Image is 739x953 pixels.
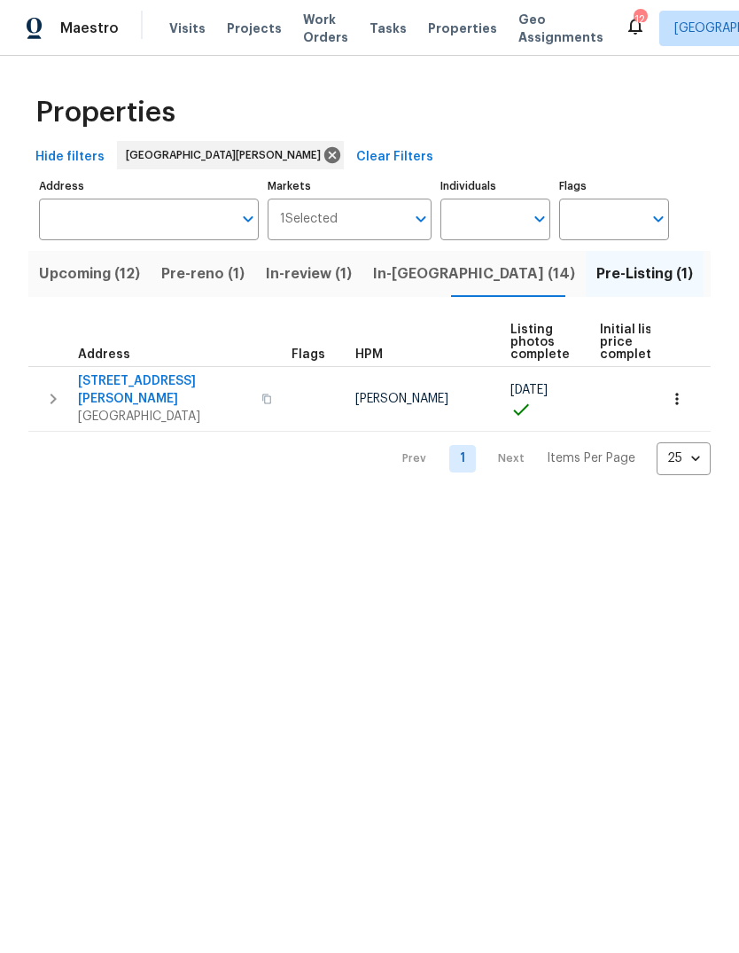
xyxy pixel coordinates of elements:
button: Hide filters [28,141,112,174]
label: Address [39,181,259,191]
button: Open [646,207,671,231]
label: Individuals [440,181,550,191]
span: [DATE] [510,384,548,396]
span: Properties [428,20,497,37]
button: Open [527,207,552,231]
label: Flags [559,181,669,191]
span: Work Orders [303,11,348,46]
span: [GEOGRAPHIC_DATA] [78,408,251,426]
span: Hide filters [35,146,105,168]
span: Upcoming (12) [39,262,140,286]
button: Open [236,207,261,231]
span: Address [78,348,130,361]
span: Pre-reno (1) [161,262,245,286]
span: In-review (1) [266,262,352,286]
span: In-[GEOGRAPHIC_DATA] (14) [373,262,575,286]
span: Tasks [369,22,407,35]
nav: Pagination Navigation [385,442,711,475]
span: HPM [355,348,383,361]
div: 25 [657,435,711,481]
span: Projects [227,20,282,37]
span: [GEOGRAPHIC_DATA][PERSON_NAME] [126,146,328,164]
span: 1 Selected [280,212,338,227]
label: Markets [268,181,432,191]
div: [GEOGRAPHIC_DATA][PERSON_NAME] [117,141,344,169]
div: 12 [634,11,646,28]
span: Properties [35,104,175,121]
span: [PERSON_NAME] [355,393,448,405]
span: Clear Filters [356,146,433,168]
span: Maestro [60,20,119,37]
span: Visits [169,20,206,37]
p: Items Per Page [547,449,635,467]
a: Goto page 1 [449,445,476,473]
button: Open [408,207,433,231]
span: Flags [292,348,325,361]
span: Geo Assignments [518,11,603,46]
span: Initial list price complete [600,324,659,361]
button: Clear Filters [349,141,440,174]
span: Pre-Listing (1) [596,262,693,286]
span: [STREET_ADDRESS][PERSON_NAME] [78,372,251,408]
span: Listing photos complete [510,324,570,361]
